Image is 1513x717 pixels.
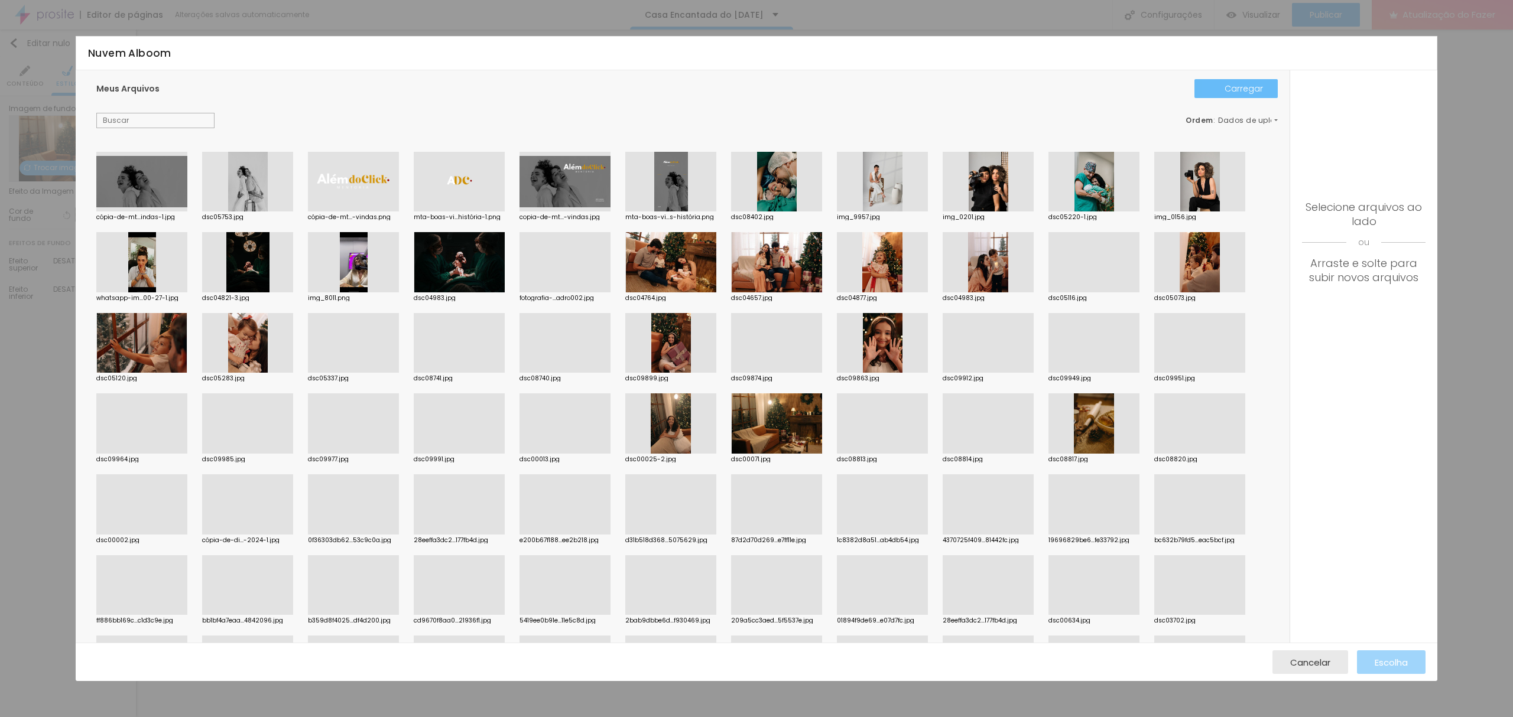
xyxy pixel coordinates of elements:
[731,536,806,545] font: 87d2d70d269...e7ff11e.jpg
[1306,200,1422,229] font: Selecione arquivos ao lado
[1154,616,1196,625] font: dsc03702.jpg
[96,374,137,383] font: dsc05120.jpg
[943,536,1019,545] font: 4370725f409...81442fc.jpg
[1186,115,1213,125] font: Ordem
[837,374,879,383] font: dsc09863.jpg
[943,294,985,302] font: dsc04983.jpg
[520,374,561,383] font: dsc08740.jpg
[520,294,594,302] font: fotografia-...adro002.jpg
[1272,650,1348,674] button: Cancelar
[202,536,280,545] font: cópia-de-di...-2024-1.jpg
[837,616,914,625] font: 01894f9de69...e07d7fc.jpg
[414,374,453,383] font: dsc08741.jpg
[1329,100,1400,171] img: Ícone
[520,536,599,545] font: e200b67f188...ee2b218.jpg
[625,536,707,545] font: d31b518d368...5075629.jpg
[731,455,771,464] font: dsc00071.jpg
[1154,213,1196,221] font: img_0156.jpg
[202,213,243,221] font: dsc05753.jpg
[414,294,456,302] font: dsc04983.jpg
[96,536,139,545] font: dsc00002.jpg
[731,294,772,302] font: dsc04657.jpg
[731,374,772,383] font: dsc09874.jpg
[1309,256,1418,285] font: Arraste e solte para subir novos arquivos
[1209,84,1219,93] img: Ícone
[308,213,391,221] font: cópia-de-mt...-vindas.png
[943,455,983,464] font: dsc08814.jpg
[625,455,676,464] font: dsc00025-2.jpg
[1048,536,1129,545] font: 19696829be6...fe33792.jpg
[88,46,171,60] font: Nuvem Alboom
[1048,616,1090,625] font: dsc00634.jpg
[1213,115,1216,125] font: :
[96,213,175,221] font: cópia-de-mt...indas-1.jpg
[520,616,596,625] font: 5419ee0b91e...11e5c8d.jpg
[96,455,139,464] font: dsc09964.jpg
[1357,650,1426,674] button: Escolha
[308,536,391,545] font: 0f36303db62...53c9c0a.jpg
[1290,656,1330,669] font: Cancelar
[96,113,215,128] input: Buscar
[520,213,600,221] font: copia-de-mt...-vindas.jpg
[308,455,349,464] font: dsc09977.jpg
[1154,455,1197,464] font: dsc08820.jpg
[96,616,173,625] font: ff886bb169c...c1d3c9e.jpg
[414,213,501,221] font: mta-boas-vi...história-1.png
[202,616,283,625] font: bb1bf4a7eaa...4842096.jpg
[1194,79,1278,98] button: ÍconeCarregar
[1048,374,1091,383] font: dsc09949.jpg
[625,374,668,383] font: dsc09899.jpg
[1358,236,1369,248] font: ou
[943,213,985,221] font: img_0201.jpg
[414,536,488,545] font: 28eeffa3dc2...177fb4d.jpg
[625,294,666,302] font: dsc04764.jpg
[203,116,212,125] img: Ícone
[202,374,245,383] font: dsc05283.jpg
[837,213,880,221] font: img_9957.jpg
[202,455,245,464] font: dsc09985.jpg
[1048,294,1087,302] font: dsc05116.jpg
[943,616,1017,625] font: 28eeffa3dc2...177fb4d.jpg
[731,213,774,221] font: dsc08402.jpg
[1154,374,1195,383] font: dsc09951.jpg
[308,374,349,383] font: dsc05337.jpg
[1154,294,1196,302] font: dsc05073.jpg
[943,374,983,383] font: dsc09912.jpg
[1375,656,1408,669] font: Escolha
[520,455,560,464] font: dsc00013.jpg
[414,616,491,625] font: cd9670f8aa0...21936f1.jpg
[1154,536,1235,545] font: bc632b79fd5...eac5bcf.jpg
[308,294,350,302] font: img_8011.png
[837,536,919,545] font: 1c8382d8a51...ab4db54.jpg
[96,83,160,94] font: Meus Arquivos
[96,294,178,302] font: whatsapp-im...00-27-1.jpg
[308,616,391,625] font: b359d8f4025...df4d200.jpg
[731,616,813,625] font: 209a5cc3aed...5f5537e.jpg
[625,616,710,625] font: 2bab9dbbe6d...f930469.jpg
[202,294,249,302] font: dsc04821-3.jpg
[414,455,454,464] font: dsc09991.jpg
[837,455,877,464] font: dsc08813.jpg
[625,213,714,221] font: mta-boas-vi...s-história.png
[837,294,877,302] font: dsc04877.jpg
[1048,455,1088,464] font: dsc08817.jpg
[1048,213,1097,221] font: dsc05220-1.jpg
[1225,83,1263,94] font: Carregar
[1218,115,1287,125] font: Dados de upload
